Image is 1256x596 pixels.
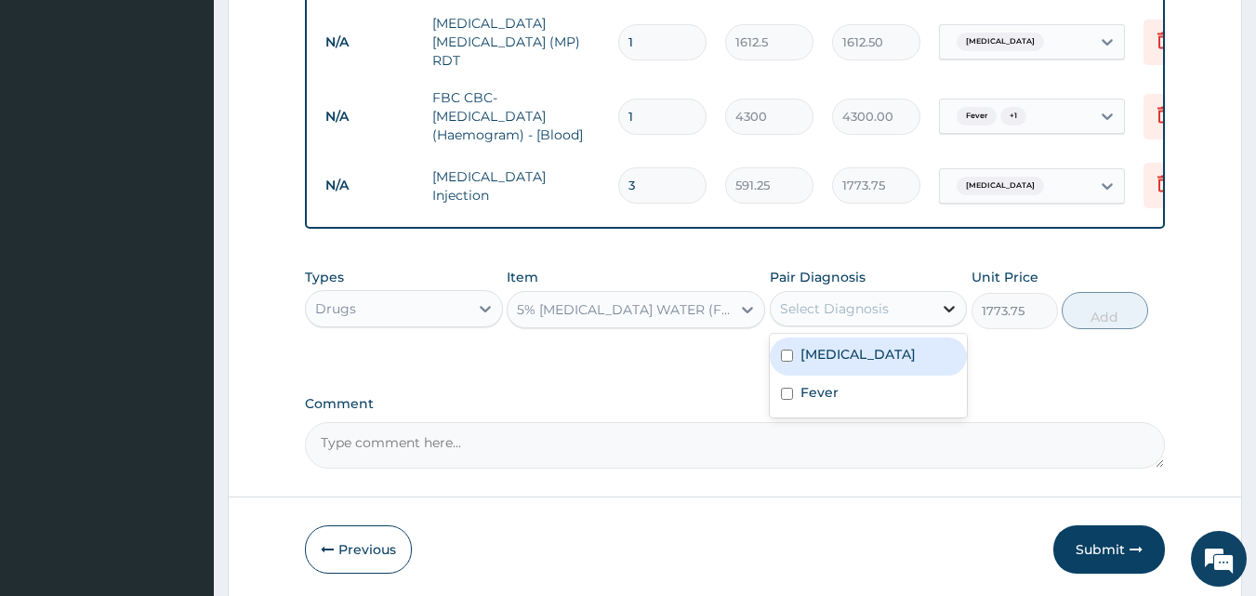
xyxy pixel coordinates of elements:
button: Previous [305,525,412,574]
td: [MEDICAL_DATA] [MEDICAL_DATA] (MP) RDT [423,5,609,79]
label: Comment [305,396,1166,412]
span: + 1 [1000,107,1026,126]
td: N/A [316,25,423,60]
div: Chat with us now [97,104,312,128]
div: Select Diagnosis [780,299,889,318]
div: Drugs [315,299,356,318]
td: [MEDICAL_DATA] Injection [423,158,609,214]
td: FBC CBC-[MEDICAL_DATA] (Haemogram) - [Blood] [423,79,609,153]
label: Pair Diagnosis [770,268,866,286]
span: We're online! [108,179,257,367]
span: [MEDICAL_DATA] [957,177,1044,195]
button: Add [1062,292,1148,329]
div: 5% [MEDICAL_DATA] WATER (FIDSON) [517,300,733,319]
button: Submit [1053,525,1165,574]
td: N/A [316,168,423,203]
label: Fever [800,383,839,402]
label: Item [507,268,538,286]
span: Fever [957,107,997,126]
div: Minimize live chat window [305,9,350,54]
label: Unit Price [972,268,1038,286]
img: d_794563401_company_1708531726252_794563401 [34,93,75,139]
label: [MEDICAL_DATA] [800,345,916,364]
textarea: Type your message and hit 'Enter' [9,398,354,463]
label: Types [305,270,344,285]
span: [MEDICAL_DATA] [957,33,1044,51]
td: N/A [316,99,423,134]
